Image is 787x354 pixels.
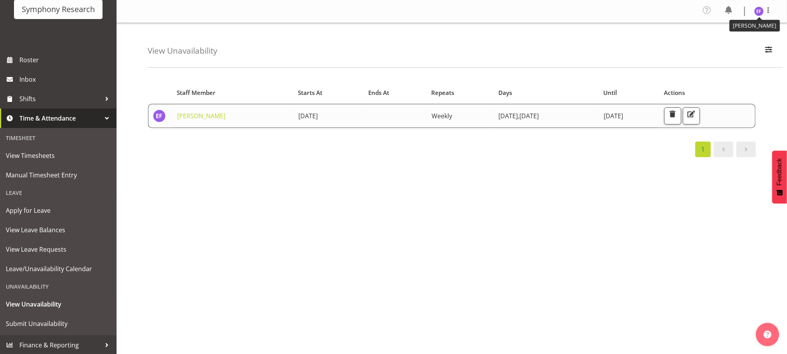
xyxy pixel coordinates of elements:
[764,331,771,338] img: help-xxl-2.png
[19,112,101,124] span: Time & Attendance
[6,263,111,275] span: Leave/Unavailability Calendar
[761,42,777,60] button: Filter Employees
[683,107,700,124] button: Edit Unavailability
[432,112,452,120] span: Weekly
[6,224,111,236] span: View Leave Balances
[369,88,423,97] div: Ends At
[664,107,681,124] button: Delete Unavailability
[604,112,623,120] span: [DATE]
[520,112,539,120] span: [DATE]
[603,88,655,97] div: Until
[2,259,115,279] a: Leave/Unavailability Calendar
[22,4,95,15] div: Symphony Research
[518,112,520,120] span: ,
[664,88,751,97] div: Actions
[2,146,115,165] a: View Timesheets
[2,279,115,294] div: Unavailability
[298,112,318,120] span: [DATE]
[2,314,115,333] a: Submit Unavailability
[6,298,111,310] span: View Unavailability
[498,88,594,97] div: Days
[6,244,111,255] span: View Leave Requests
[153,110,165,122] img: edmond-fernandez1860.jpg
[432,88,490,97] div: Repeats
[6,169,111,181] span: Manual Timesheet Entry
[6,205,111,216] span: Apply for Leave
[19,339,101,351] span: Finance & Reporting
[298,88,360,97] div: Starts At
[148,46,217,55] h4: View Unavailability
[772,151,787,203] button: Feedback - Show survey
[19,93,101,105] span: Shifts
[19,74,113,85] span: Inbox
[2,201,115,220] a: Apply for Leave
[2,240,115,259] a: View Leave Requests
[177,88,289,97] div: Staff Member
[776,158,783,186] span: Feedback
[754,7,764,16] img: edmond-fernandez1860.jpg
[19,54,113,66] span: Roster
[6,150,111,161] span: View Timesheets
[2,294,115,314] a: View Unavailability
[6,318,111,329] span: Submit Unavailability
[2,220,115,240] a: View Leave Balances
[499,112,520,120] span: [DATE]
[2,130,115,146] div: Timesheet
[2,185,115,201] div: Leave
[177,112,225,120] a: [PERSON_NAME]
[2,165,115,185] a: Manual Timesheet Entry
